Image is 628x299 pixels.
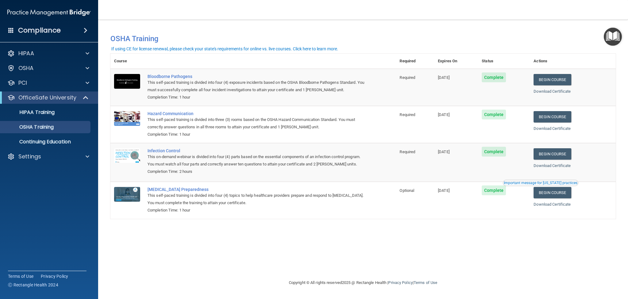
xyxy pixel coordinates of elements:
[4,109,55,115] p: HIPAA Training
[4,124,54,130] p: OSHA Training
[534,74,571,85] a: Begin Course
[8,282,58,288] span: Ⓒ Rectangle Health 2024
[18,50,34,57] p: HIPAA
[147,153,365,168] div: This on-demand webinar is divided into four (4) parts based on the essential components of an inf...
[8,273,33,279] a: Terms of Use
[18,153,41,160] p: Settings
[251,273,475,293] div: Copyright © All rights reserved 2025 @ Rectangle Health | |
[4,139,88,145] p: Continuing Education
[400,75,415,80] span: Required
[438,149,450,154] span: [DATE]
[400,149,415,154] span: Required
[18,64,34,72] p: OSHA
[478,54,530,69] th: Status
[534,187,571,198] a: Begin Course
[534,148,571,160] a: Begin Course
[414,280,437,285] a: Terms of Use
[504,181,577,185] div: Important message for [US_STATE] practices
[503,180,578,186] button: Read this if you are a dental practitioner in the state of CA
[482,72,506,82] span: Complete
[534,89,571,94] a: Download Certificate
[604,28,622,46] button: Open Resource Center
[18,26,61,35] h4: Compliance
[110,34,616,43] h4: OSHA Training
[147,79,365,94] div: This self-paced training is divided into four (4) exposure incidents based on the OSHA Bloodborne...
[530,54,616,69] th: Actions
[388,280,412,285] a: Privacy Policy
[534,163,571,168] a: Download Certificate
[147,111,365,116] a: Hazard Communication
[111,47,338,51] div: If using CE for license renewal, please check your state's requirements for online vs. live cours...
[438,188,450,193] span: [DATE]
[147,116,365,131] div: This self-paced training is divided into three (3) rooms based on the OSHA Hazard Communication S...
[110,46,339,52] button: If using CE for license renewal, please check your state's requirements for online vs. live cours...
[7,153,89,160] a: Settings
[7,6,91,19] img: PMB logo
[41,273,68,279] a: Privacy Policy
[534,126,571,131] a: Download Certificate
[438,75,450,80] span: [DATE]
[400,112,415,117] span: Required
[147,94,365,101] div: Completion Time: 1 hour
[7,94,89,101] a: OfficeSafe University
[18,79,27,87] p: PCI
[147,187,365,192] a: [MEDICAL_DATA] Preparedness
[147,207,365,214] div: Completion Time: 1 hour
[147,192,365,207] div: This self-paced training is divided into four (4) topics to help healthcare providers prepare and...
[110,54,144,69] th: Course
[18,94,76,101] p: OfficeSafe University
[534,111,571,122] a: Begin Course
[482,147,506,157] span: Complete
[7,64,89,72] a: OSHA
[438,112,450,117] span: [DATE]
[147,168,365,175] div: Completion Time: 2 hours
[482,110,506,119] span: Complete
[534,202,571,207] a: Download Certificate
[482,185,506,195] span: Complete
[147,74,365,79] a: Bloodborne Pathogens
[400,188,414,193] span: Optional
[7,50,89,57] a: HIPAA
[396,54,434,69] th: Required
[7,79,89,87] a: PCI
[434,54,478,69] th: Expires On
[147,148,365,153] a: Infection Control
[147,131,365,138] div: Completion Time: 1 hour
